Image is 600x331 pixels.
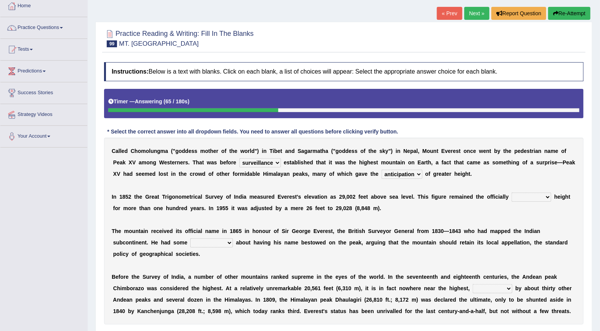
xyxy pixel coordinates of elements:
[307,159,310,165] b: e
[459,148,461,154] b: t
[442,159,444,165] b: f
[538,148,542,154] b: n
[190,171,193,177] b: c
[322,148,326,154] b: h
[119,148,120,154] b: l
[313,148,317,154] b: m
[136,171,139,177] b: s
[486,148,490,154] b: n
[226,159,228,165] b: f
[104,62,584,81] h4: Below is a text with blanks. Click on each blank, a list of choices will appear: Select the appro...
[335,159,339,165] b: w
[467,148,470,154] b: n
[513,159,517,165] b: n
[370,148,374,154] b: h
[304,148,308,154] b: g
[381,159,386,165] b: m
[208,148,210,154] b: t
[123,159,126,165] b: k
[132,159,136,165] b: V
[324,159,326,165] b: t
[194,148,197,154] b: s
[418,148,419,154] b: ,
[345,148,349,154] b: d
[301,159,304,165] b: s
[548,148,551,154] b: a
[104,28,254,47] h2: Practice Reading & Writing: Fill In The Blanks
[141,148,146,154] b: m
[331,148,333,154] b: (
[364,159,367,165] b: g
[418,159,421,165] b: E
[308,148,311,154] b: a
[446,159,449,165] b: c
[430,148,433,154] b: u
[459,159,462,165] b: a
[518,148,521,154] b: e
[120,148,122,154] b: l
[339,148,342,154] b: o
[371,159,374,165] b: e
[431,159,433,165] b: ,
[396,159,398,165] b: t
[231,159,233,165] b: r
[225,148,226,154] b: f
[299,159,301,165] b: i
[160,148,165,154] b: m
[211,159,214,165] b: a
[229,148,231,154] b: t
[318,159,321,165] b: h
[146,148,149,154] b: o
[257,148,259,154] b: )
[363,159,364,165] b: i
[342,148,345,154] b: d
[385,148,388,154] b: y
[545,159,548,165] b: p
[183,159,185,165] b: r
[364,148,366,154] b: f
[139,159,142,165] b: a
[173,171,176,177] b: n
[316,159,318,165] b: t
[524,148,527,154] b: e
[349,148,352,154] b: e
[175,159,177,165] b: r
[451,148,453,154] b: r
[532,148,534,154] b: r
[551,148,555,154] b: m
[151,148,154,154] b: u
[250,148,251,154] b: l
[146,159,150,165] b: o
[566,159,570,165] b: e
[310,159,313,165] b: d
[506,159,508,165] b: t
[508,159,512,165] b: h
[542,159,544,165] b: r
[426,159,428,165] b: t
[464,148,467,154] b: o
[123,171,127,177] b: h
[572,159,575,165] b: k
[402,159,405,165] b: n
[135,148,138,154] b: h
[493,159,496,165] b: s
[298,159,299,165] b: l
[119,40,199,47] small: MT. [GEOGRAPHIC_DATA]
[241,148,245,154] b: w
[417,148,418,154] b: l
[198,171,202,177] b: w
[142,171,145,177] b: e
[117,171,120,177] b: V
[193,159,196,165] b: T
[177,159,180,165] b: n
[171,148,173,154] b: (
[165,148,168,154] b: a
[113,171,117,177] b: X
[0,61,87,80] a: Predictions
[120,159,123,165] b: a
[424,159,426,165] b: r
[454,159,456,165] b: t
[210,148,213,154] b: h
[292,148,295,154] b: d
[351,148,355,154] b: s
